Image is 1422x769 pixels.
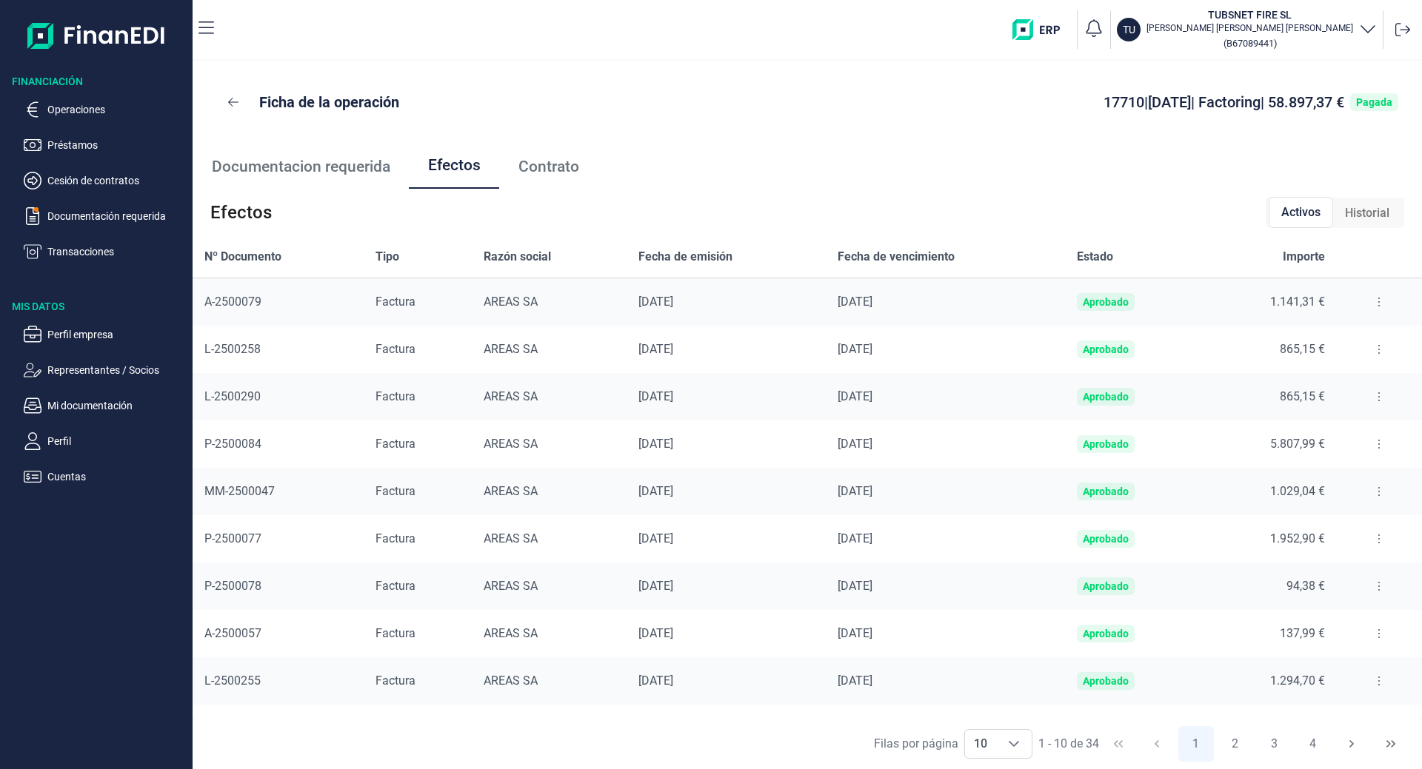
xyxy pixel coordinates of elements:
div: [DATE] [838,437,1052,451]
span: Factura [375,626,415,640]
span: P-2500084 [204,437,261,451]
div: [DATE] [838,484,1052,499]
span: Contrato [518,159,579,175]
span: Importe [1283,248,1325,266]
button: First Page [1101,726,1136,762]
div: [DATE] [838,579,1052,594]
span: A-2500079 [204,295,261,309]
p: Ficha de la operación [259,92,399,113]
span: Efectos [428,158,481,173]
a: Documentacion requerida [193,144,409,190]
span: Factura [375,389,415,403]
span: Factura [375,342,415,356]
span: P-2500078 [204,579,261,593]
button: Perfil [24,432,187,450]
div: [DATE] [638,389,815,404]
span: A-2500057 [204,626,261,640]
span: Razón social [484,248,551,266]
img: Logo de aplicación [27,12,166,59]
div: 865,15 € [1215,389,1325,404]
button: Mi documentación [24,397,187,414]
div: AREAS SA [484,626,615,641]
div: AREAS SA [484,295,615,309]
div: 94,38 € [1215,579,1325,594]
div: 5.807,99 € [1215,437,1325,451]
div: Aprobado [1083,296,1129,308]
span: Factura [375,295,415,309]
span: Factura [375,437,415,451]
span: Fecha de vencimiento [838,248,955,266]
p: [PERSON_NAME] [PERSON_NAME] [PERSON_NAME] [1146,22,1353,34]
span: P-2500077 [204,531,261,545]
div: 1.029,04 € [1215,484,1325,499]
div: [DATE] [838,626,1052,641]
button: TUTUBSNET FIRE SL[PERSON_NAME] [PERSON_NAME] [PERSON_NAME](B67089441) [1117,7,1377,52]
p: Préstamos [47,136,187,154]
button: Last Page [1373,726,1409,762]
button: Perfil empresa [24,326,187,343]
span: Factura [375,674,415,688]
div: [DATE] [838,531,1052,546]
span: 1 - 10 de 34 [1038,738,1099,750]
div: 1.141,31 € [1215,295,1325,309]
div: [DATE] [638,674,815,688]
span: Activos [1281,204,1321,221]
span: Factura [375,484,415,498]
div: Aprobado [1083,628,1129,639]
a: Efectos [409,144,499,190]
p: Operaciones [47,101,187,118]
div: Aprobado [1083,486,1129,497]
div: AREAS SA [484,579,615,594]
div: [DATE] [638,342,815,357]
p: TU [1123,22,1135,37]
small: Copiar cif [1224,38,1277,49]
span: Historial [1345,204,1389,222]
button: Next Page [1334,726,1369,762]
div: Activos [1269,197,1333,228]
div: AREAS SA [484,484,615,499]
div: Filas por página [874,735,958,753]
div: [DATE] [838,674,1052,688]
button: Operaciones [24,101,187,118]
button: Page 1 [1178,726,1214,762]
div: Aprobado [1083,438,1129,450]
p: Mi documentación [47,397,187,414]
img: erp [1012,19,1071,40]
div: AREAS SA [484,674,615,688]
p: Perfil [47,432,187,450]
p: Documentación requerida [47,207,187,225]
div: Choose [996,730,1032,758]
span: Factura [375,579,415,593]
div: AREAS SA [484,389,615,404]
div: [DATE] [638,437,815,451]
span: 17710 | [DATE] | Factoring | 58.897,37 € [1104,93,1344,111]
span: L-2500258 [204,342,261,356]
button: Transacciones [24,243,187,261]
div: [DATE] [638,579,815,594]
span: Tipo [375,248,399,266]
div: 1.294,70 € [1215,674,1325,688]
p: Cesión de contratos [47,172,187,189]
button: Previous Page [1139,726,1175,762]
div: Aprobado [1083,533,1129,545]
span: Nº Documento [204,248,281,266]
div: [DATE] [638,484,815,499]
p: Transacciones [47,243,187,261]
div: Historial [1333,198,1401,228]
div: [DATE] [838,389,1052,404]
div: [DATE] [638,295,815,309]
div: Aprobado [1083,391,1129,403]
span: L-2500255 [204,674,261,688]
button: Page 2 [1217,726,1252,762]
span: 10 [965,730,996,758]
span: Documentacion requerida [212,159,390,175]
p: Perfil empresa [47,326,187,343]
button: Cuentas [24,468,187,486]
button: Préstamos [24,136,187,154]
div: 137,99 € [1215,626,1325,641]
div: Aprobado [1083,675,1129,687]
span: Efectos [210,201,272,224]
div: [DATE] [638,626,815,641]
span: Factura [375,531,415,545]
button: Representantes / Socios [24,361,187,379]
